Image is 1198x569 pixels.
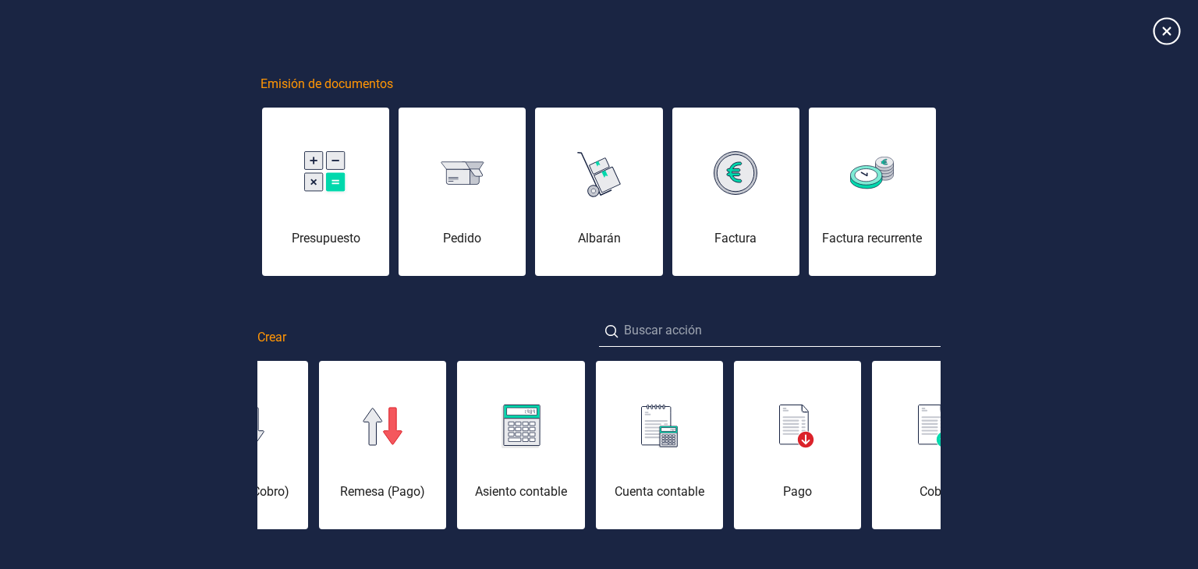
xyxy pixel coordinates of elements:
div: Factura [672,229,799,248]
div: Factura recurrente [809,229,936,248]
img: img-cuenta-contable.svg [641,405,678,448]
img: img-factura-recurrente.svg [850,157,894,189]
span: Crear [257,328,286,347]
div: Presupuesto [262,229,389,248]
input: Buscar acción [599,315,941,347]
img: img-remesa-pago.svg [363,407,403,446]
div: Remesa (Pago) [319,482,446,501]
div: Pedido [399,229,526,248]
div: Pago [734,482,861,501]
div: Cobro [872,482,999,501]
img: img-pedido.svg [441,161,484,186]
div: Albarán [535,229,662,248]
img: img-asiento-contable.svg [502,405,541,448]
span: Emisión de documentos [261,75,393,94]
img: img-factura.svg [714,151,757,195]
img: img-albaran.svg [577,147,621,200]
img: img-presupuesto.svg [304,151,348,196]
img: img-pago.svg [779,405,815,448]
img: img-cobro.svg [918,405,954,448]
div: Asiento contable [457,482,584,501]
div: Cuenta contable [596,482,723,501]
